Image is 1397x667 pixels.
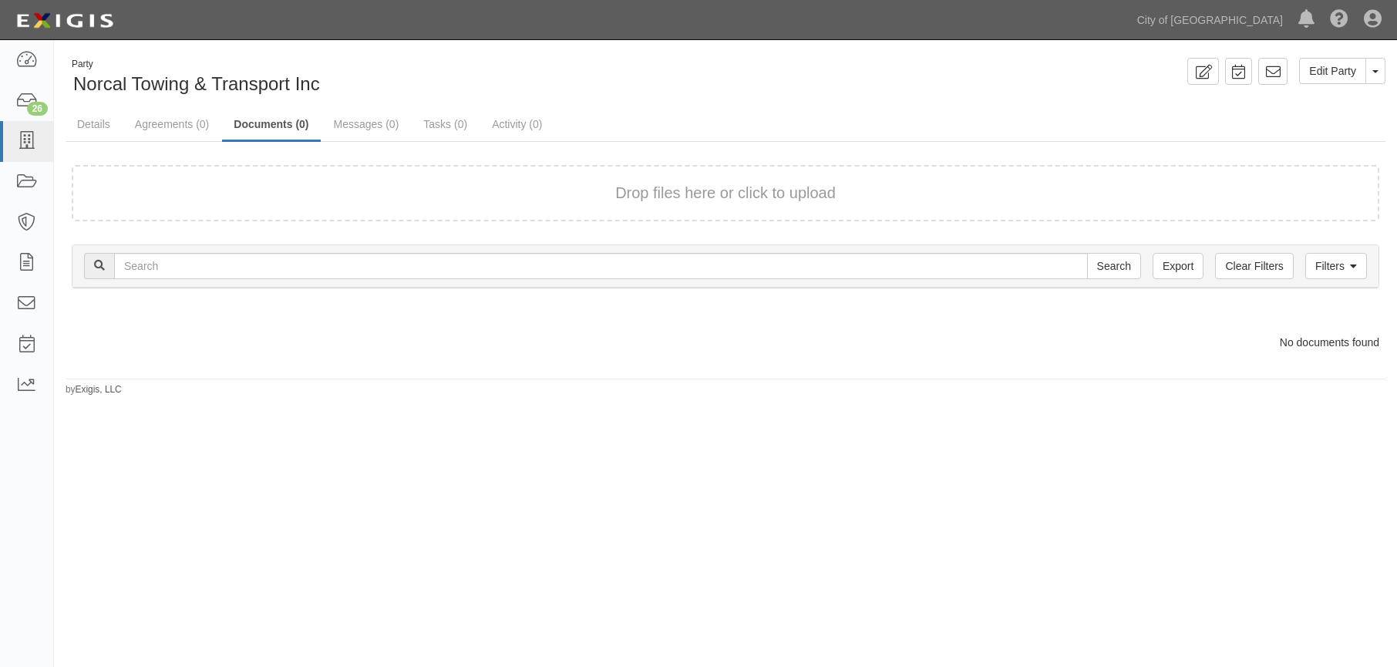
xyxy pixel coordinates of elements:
a: Documents (0) [222,109,320,142]
button: Drop files here or click to upload [615,182,836,204]
div: Party [72,58,320,71]
input: Search [114,253,1088,279]
small: by [66,383,122,396]
a: Messages (0) [322,109,411,140]
a: Details [66,109,122,140]
a: Filters [1305,253,1367,279]
a: Edit Party [1299,58,1366,84]
a: Export [1153,253,1203,279]
a: Exigis, LLC [76,384,122,395]
img: logo-5460c22ac91f19d4615b14bd174203de0afe785f0fc80cf4dbbc73dc1793850b.png [12,7,118,35]
input: Search [1087,253,1141,279]
a: Tasks (0) [412,109,479,140]
div: Norcal Towing & Transport Inc [66,58,714,97]
div: 26 [27,102,48,116]
a: Clear Filters [1215,253,1293,279]
a: Agreements (0) [123,109,220,140]
i: Help Center - Complianz [1330,11,1348,29]
span: Norcal Towing & Transport Inc [73,73,320,94]
div: No documents found [60,335,1391,350]
a: City of [GEOGRAPHIC_DATA] [1129,5,1291,35]
a: Activity (0) [480,109,554,140]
